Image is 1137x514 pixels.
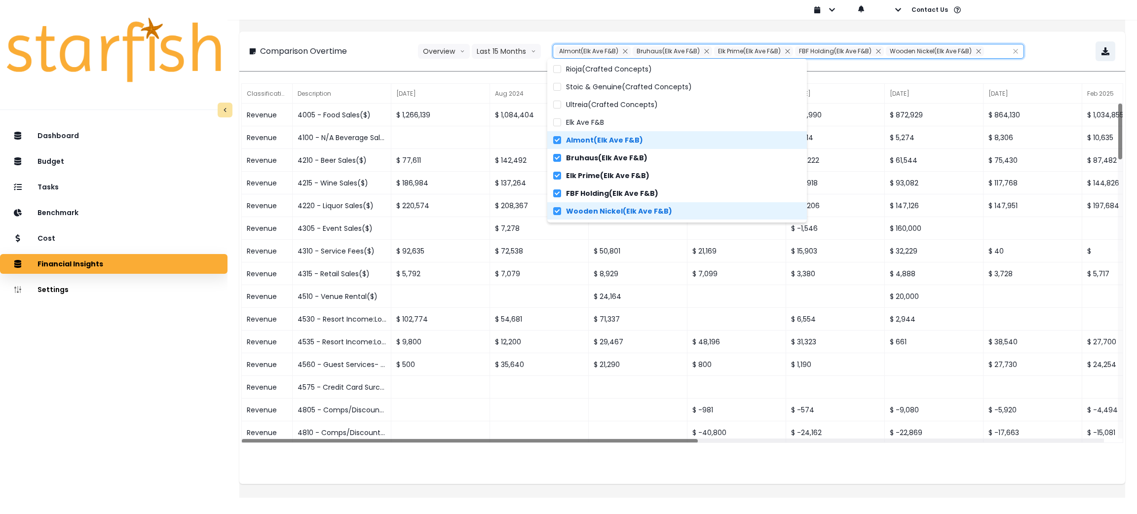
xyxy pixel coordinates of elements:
div: $ 3,314 [786,126,885,149]
button: Remove [620,46,631,56]
div: $ 92,635 [391,240,490,262]
div: $ 50,801 [589,240,687,262]
p: Tasks [38,183,59,191]
div: $ 2,944 [885,308,984,330]
span: FBF Holding(Elk Ave F&B) [566,188,658,198]
div: 4210 - Beer Sales($) [293,149,391,172]
div: Revenue [242,149,293,172]
div: $ 872,929 [885,104,984,126]
div: $ 117,768 [984,172,1082,194]
div: Almont(Elk Ave F&B) [555,46,631,56]
div: $ -22,869 [885,421,984,444]
div: 4810 - Comps/Discounts - Employee Meals($) [293,421,391,444]
div: Revenue [242,285,293,308]
span: Elk Prime(Elk Ave F&B) [718,47,781,55]
div: $ 31,323 [786,330,885,353]
div: $ 142,492 [490,149,589,172]
div: 4100 - N/A Beverage Sales($) [293,126,391,149]
div: [DATE] [391,84,490,104]
div: $ 5,274 [885,126,984,149]
svg: close [785,48,791,54]
div: $ 32,229 [885,240,984,262]
div: $ 7,099 [687,262,786,285]
div: $ -574 [786,399,885,421]
div: Revenue [242,353,293,376]
div: $ 137,264 [490,172,589,194]
div: Revenue [242,194,293,217]
span: Elk Ave F&B [566,117,604,127]
div: 4220 - Liquor Sales($) [293,194,391,217]
div: $ 36,918 [786,172,885,194]
div: $ 500 [391,353,490,376]
button: Remove [873,46,884,56]
div: 4510 - Venue Rental($) [293,285,391,308]
button: Remove [782,46,793,56]
p: Comparison Overtime [260,45,347,57]
div: $ 220,574 [391,194,490,217]
div: $ 20,000 [885,285,984,308]
svg: close [1013,48,1019,54]
div: $ 8,929 [589,262,687,285]
div: $ 3,380 [786,262,885,285]
div: $ 72,538 [490,240,589,262]
div: $ 48,196 [687,330,786,353]
div: [DATE] [786,84,885,104]
div: 4315 - Retail Sales($) [293,262,391,285]
div: Classification [242,84,293,104]
div: Revenue [242,104,293,126]
div: 4575 - Credit Card Surcharge($) [293,376,391,399]
div: $ 147,951 [984,194,1082,217]
div: FBF Holding(Elk Ave F&B) [795,46,884,56]
div: $ 71,337 [589,308,687,330]
div: $ 800 [687,353,786,376]
div: Revenue [242,330,293,353]
div: $ 186,984 [391,172,490,194]
div: $ 864,130 [984,104,1082,126]
div: 4560 - Guest Services- Other($) [293,353,391,376]
div: $ 321,990 [786,104,885,126]
svg: close [704,48,710,54]
div: 4305 - Event Sales($) [293,217,391,240]
div: Bruhaus(Elk Ave F&B) [633,46,712,56]
div: $ 65,206 [786,194,885,217]
div: $ 9,800 [391,330,490,353]
div: $ -40,800 [687,421,786,444]
div: Revenue [242,172,293,194]
div: Revenue [242,126,293,149]
span: Rioja(Crafted Concepts) [566,64,652,74]
div: $ 34,222 [786,149,885,172]
span: Stoic & Genuine(Crafted Concepts) [566,82,692,92]
svg: arrow down line [460,46,465,56]
div: $ 35,640 [490,353,589,376]
div: Revenue [242,217,293,240]
div: Revenue [242,308,293,330]
div: Revenue [242,262,293,285]
button: Clear [1013,46,1019,56]
div: Revenue [242,376,293,399]
svg: close [875,48,881,54]
span: FBF Holding(Elk Ave F&B) [799,47,872,55]
div: $ 4,888 [885,262,984,285]
div: $ -1,546 [786,217,885,240]
button: Overviewarrow down line [418,44,470,59]
div: $ 29,467 [589,330,687,353]
div: $ 661 [885,330,984,353]
span: Ultreia(Crafted Concepts) [566,100,658,110]
div: Revenue [242,421,293,444]
span: Almont(Elk Ave F&B) [559,47,618,55]
div: $ 102,774 [391,308,490,330]
div: $ 75,430 [984,149,1082,172]
div: $ 38,540 [984,330,1082,353]
div: 4215 - Wine Sales($) [293,172,391,194]
div: $ 27,730 [984,353,1082,376]
div: $ -9,080 [885,399,984,421]
p: Dashboard [38,132,79,140]
div: 4005 - Food Sales($) [293,104,391,126]
div: 4310 - Service Fees($) [293,240,391,262]
div: $ 24,164 [589,285,687,308]
div: $ 93,082 [885,172,984,194]
svg: close [622,48,628,54]
div: Aug 2024 [490,84,589,104]
div: $ 7,278 [490,217,589,240]
div: $ 160,000 [885,217,984,240]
